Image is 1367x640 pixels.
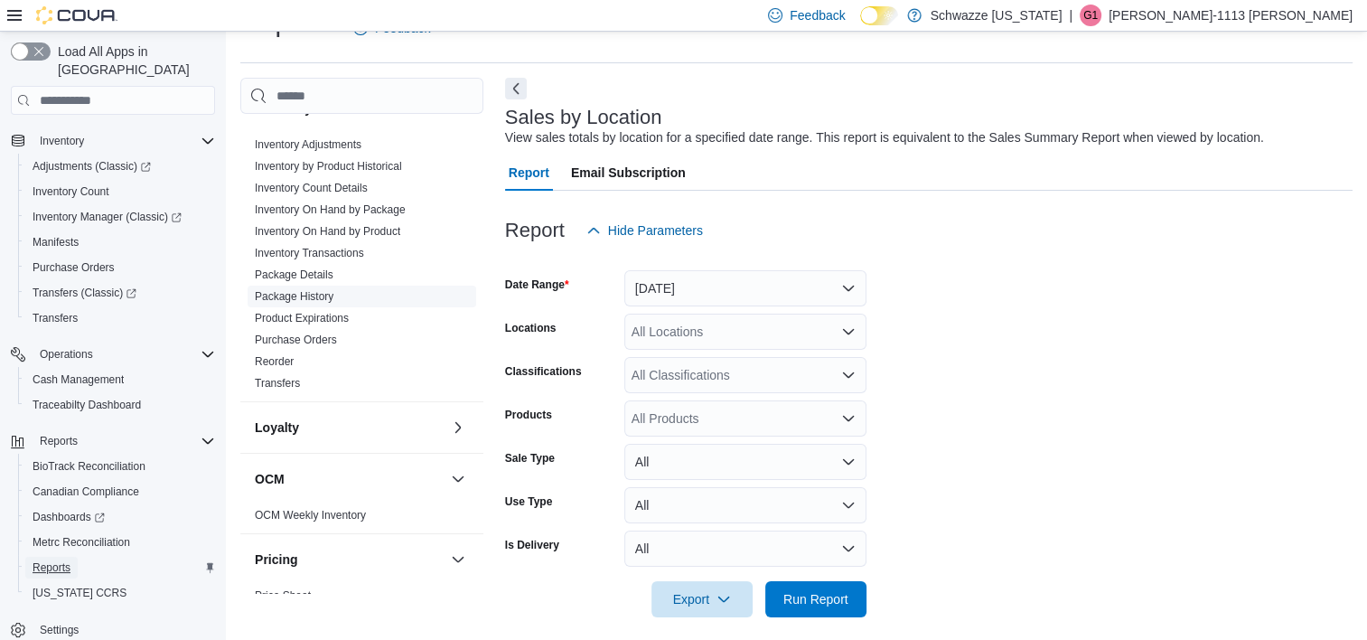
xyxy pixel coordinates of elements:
[255,509,366,522] a: OCM Weekly Inventory
[33,210,182,224] span: Inventory Manager (Classic)
[33,372,124,387] span: Cash Management
[608,221,703,240] span: Hide Parameters
[860,25,861,26] span: Dark Mode
[25,282,215,304] span: Transfers (Classic)
[240,585,483,614] div: Pricing
[25,506,112,528] a: Dashboards
[18,154,222,179] a: Adjustments (Classic)
[25,155,158,177] a: Adjustments (Classic)
[25,481,215,503] span: Canadian Compliance
[255,181,368,195] span: Inventory Count Details
[765,581,866,617] button: Run Report
[25,231,215,253] span: Manifests
[33,286,136,300] span: Transfers (Classic)
[509,155,549,191] span: Report
[33,344,215,365] span: Operations
[25,206,189,228] a: Inventory Manager (Classic)
[255,290,333,303] a: Package History
[25,282,144,304] a: Transfers (Classic)
[255,202,406,217] span: Inventory On Hand by Package
[255,334,337,346] a: Purchase Orders
[255,588,311,603] span: Price Sheet
[33,398,141,412] span: Traceabilty Dashboard
[255,311,349,325] span: Product Expirations
[33,344,100,365] button: Operations
[1083,5,1098,26] span: G1
[624,531,866,567] button: All
[841,368,856,382] button: Open list of options
[18,479,222,504] button: Canadian Compliance
[33,459,145,474] span: BioTrack Reconciliation
[505,107,662,128] h3: Sales by Location
[25,307,85,329] a: Transfers
[1109,5,1353,26] p: [PERSON_NAME]-1113 [PERSON_NAME]
[447,549,469,570] button: Pricing
[255,470,285,488] h3: OCM
[255,160,402,173] a: Inventory by Product Historical
[255,333,337,347] span: Purchase Orders
[18,179,222,204] button: Inventory Count
[4,342,222,367] button: Operations
[25,582,215,604] span: Washington CCRS
[33,560,70,575] span: Reports
[33,430,215,452] span: Reports
[1069,5,1072,26] p: |
[25,181,117,202] a: Inventory Count
[931,5,1063,26] p: Schwazze [US_STATE]
[25,307,215,329] span: Transfers
[18,367,222,392] button: Cash Management
[255,354,294,369] span: Reorder
[255,508,366,522] span: OCM Weekly Inventory
[505,278,569,292] label: Date Range
[255,376,300,391] span: Transfers
[783,590,848,608] span: Run Report
[18,306,222,331] button: Transfers
[33,311,78,325] span: Transfers
[33,184,109,199] span: Inventory Count
[40,623,79,637] span: Settings
[505,408,552,422] label: Products
[33,485,139,499] span: Canadian Compliance
[25,206,215,228] span: Inventory Manager (Classic)
[4,428,222,454] button: Reports
[505,538,559,552] label: Is Delivery
[255,138,361,151] a: Inventory Adjustments
[255,551,444,569] button: Pricing
[18,504,222,530] a: Dashboards
[25,456,215,477] span: BioTrack Reconciliation
[255,551,297,569] h3: Pricing
[447,417,469,438] button: Loyalty
[33,586,126,600] span: [US_STATE] CCRS
[25,532,215,553] span: Metrc Reconciliation
[25,231,86,253] a: Manifests
[255,419,444,437] button: Loyalty
[505,494,552,509] label: Use Type
[571,155,686,191] span: Email Subscription
[33,430,85,452] button: Reports
[255,203,406,216] a: Inventory On Hand by Package
[40,434,78,448] span: Reports
[255,268,333,282] span: Package Details
[505,128,1264,147] div: View sales totals by location for a specified date range. This report is equivalent to the Sales ...
[624,444,866,480] button: All
[255,377,300,390] a: Transfers
[51,42,215,79] span: Load All Apps in [GEOGRAPHIC_DATA]
[25,257,122,278] a: Purchase Orders
[18,454,222,479] button: BioTrack Reconciliation
[255,159,402,174] span: Inventory by Product Historical
[255,268,333,281] a: Package Details
[255,224,400,239] span: Inventory On Hand by Product
[790,6,845,24] span: Feedback
[25,582,134,604] a: [US_STATE] CCRS
[33,130,91,152] button: Inventory
[505,451,555,466] label: Sale Type
[25,394,148,416] a: Traceabilty Dashboard
[505,364,582,379] label: Classifications
[18,580,222,606] button: [US_STATE] CCRS
[25,481,146,503] a: Canadian Compliance
[505,78,527,99] button: Next
[651,581,753,617] button: Export
[25,506,215,528] span: Dashboards
[18,555,222,580] button: Reports
[662,581,742,617] span: Export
